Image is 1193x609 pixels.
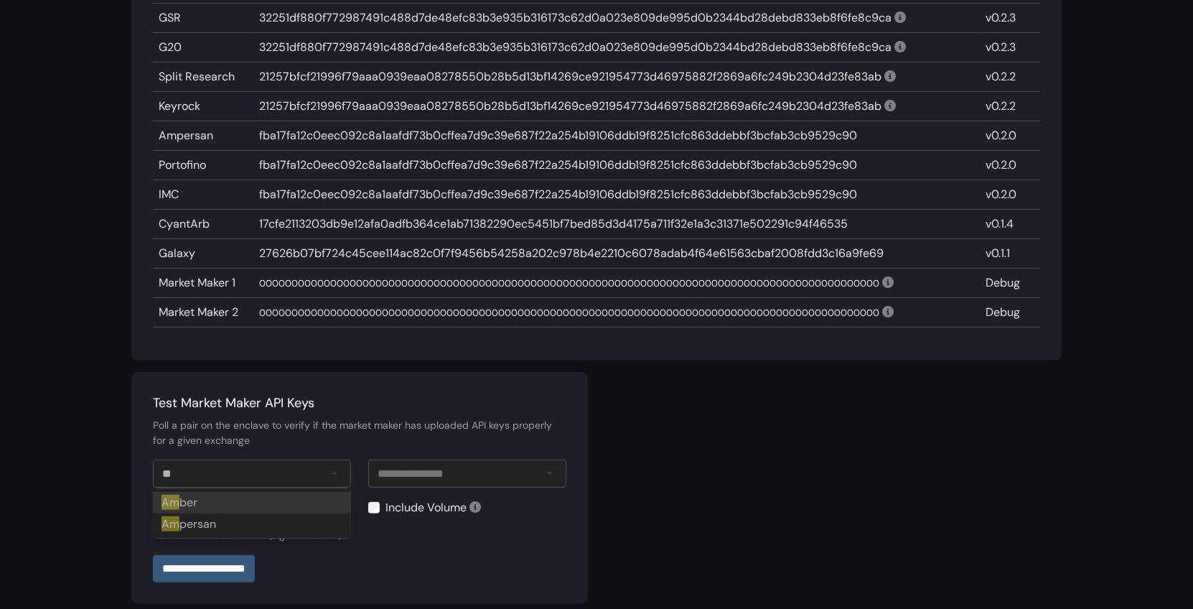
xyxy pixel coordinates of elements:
[259,307,879,319] span: 000000000000000000000000000000000000000000000000000000000000000000000000000000000000000000000000
[980,33,1040,62] td: v0.2.3
[153,33,253,62] td: G20
[253,151,980,180] td: fba17fa12c0eec092c8a1aafdf73b0cffea7d9c39e687f22a254b19106ddb19f8251cfc863ddebbf3bcfab3cb9529c90
[980,298,1040,327] td: Debug
[980,210,1040,239] td: v0.1.4
[980,151,1040,180] td: v0.2.0
[980,121,1040,151] td: v0.2.0
[153,298,253,327] td: Market Maker 2
[980,180,1040,210] td: v0.2.0
[980,239,1040,269] td: v0.1.1
[253,180,980,210] td: fba17fa12c0eec092c8a1aafdf73b0cffea7d9c39e687f22a254b19106ddb19f8251cfc863ddebbf3bcfab3cb9529c90
[153,239,253,269] td: Galaxy
[153,394,566,413] div: Test Market Maker API Keys
[153,151,253,180] td: Portofino
[980,92,1040,121] td: v0.2.2
[253,92,980,121] td: 21257bfcf21996f79aaa0939eaa08278550b28b5d13bf14269ce921954773d46975882f2869a6fc249b2304d23fe83ab
[153,418,566,448] div: Poll a pair on the enclave to verify if the market maker has uploaded API keys properly for a giv...
[153,269,253,298] td: Market Maker 1
[153,210,253,239] td: CyantArb
[153,513,351,535] div: persan
[980,4,1040,33] td: v0.2.3
[253,4,980,33] td: 32251df880f772987491c488d7de48efc83b3e935b316173c62d0a023e809de995d0b2344bd28debd833eb8f6fe8c9ca
[253,33,980,62] td: 32251df880f772987491c488d7de48efc83b3e935b316173c62d0a023e809de995d0b2344bd28debd833eb8f6fe8c9ca
[162,495,179,510] span: Am
[253,62,980,92] td: 21257bfcf21996f79aaa0939eaa08278550b28b5d13bf14269ce921954773d46975882f2869a6fc249b2304d23fe83ab
[153,492,351,513] div: ber
[162,516,179,531] span: Am
[153,180,253,210] td: IMC
[153,121,253,151] td: Ampersan
[980,62,1040,92] td: v0.2.2
[153,4,253,33] td: GSR
[253,239,980,269] td: 27626b07bf724c45cee114ac82c0f7f9456b54258a202c978b4e2210c6078adab4f64e61563cbaf2008fdd3c16a9fe69
[385,499,467,516] label: Include Volume
[253,210,980,239] td: 17cfe2113203db9e12afa0adfb364ce1ab71382290ec5451bf7bed85d3d4175a711f32e1a3c31371e502291c94f46535
[153,92,253,121] td: Keyrock
[153,62,253,92] td: Split Research
[259,277,879,289] span: 000000000000000000000000000000000000000000000000000000000000000000000000000000000000000000000000
[980,269,1040,298] td: Debug
[253,121,980,151] td: fba17fa12c0eec092c8a1aafdf73b0cffea7d9c39e687f22a254b19106ddb19f8251cfc863ddebbf3bcfab3cb9529c90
